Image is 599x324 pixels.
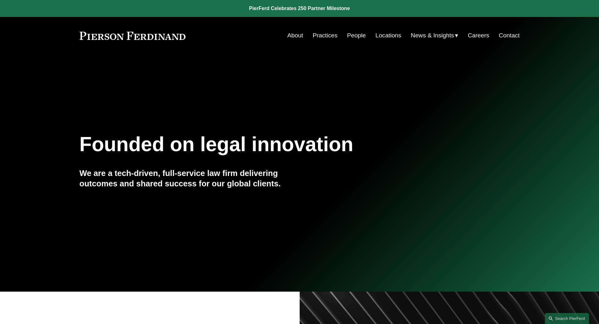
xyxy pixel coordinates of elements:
a: Careers [468,30,489,41]
a: Contact [499,30,519,41]
span: News & Insights [411,30,454,41]
h4: We are a tech-driven, full-service law firm delivering outcomes and shared success for our global... [80,168,300,189]
a: Search this site [545,313,589,324]
a: Practices [313,30,337,41]
a: folder dropdown [411,30,458,41]
h1: Founded on legal innovation [80,133,446,156]
a: Locations [375,30,401,41]
a: About [287,30,303,41]
a: People [347,30,366,41]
